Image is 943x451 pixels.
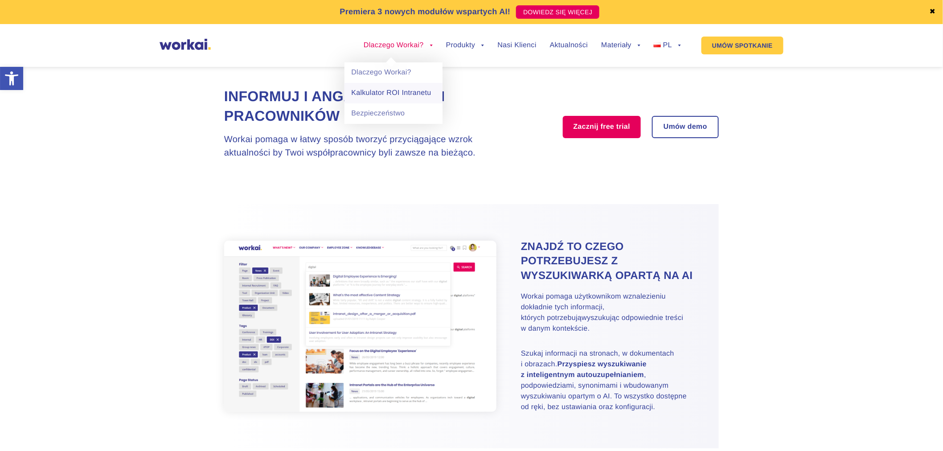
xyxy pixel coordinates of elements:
[4,374,245,447] iframe: Popup CTA
[521,240,697,283] h2: Znajdź to czego potrzebujesz z wyszukiwarką opartą na AI
[344,62,443,83] a: Dlaczego Workai?
[550,42,588,49] a: Aktualności
[340,6,511,18] p: Premiera 3 nowych modułów wspartych AI!
[521,361,647,379] strong: Przyspiesz wyszukiwanie z inteligentnym autouzupełnianiem
[224,133,518,160] h3: Workai pomaga w łatwy sposób tworzyć przyciągające wzrok aktualności by Twoi współpracownicy byli...
[446,42,484,49] a: Produkty
[224,87,518,125] h2: Informuj i angażuj swoich pracowników
[701,37,783,54] a: UMÓW SPOTKANIE
[663,41,672,49] span: PL
[497,42,536,49] a: Nasi Klienci
[563,116,641,138] a: Zacznij free trial
[521,348,697,413] p: Szukaj informacji na stronach, w dokumentach i obrazach. , podpowiedziami, synonimami i wbudowany...
[653,117,718,137] a: Umów demo
[601,42,640,49] a: Materiały
[344,83,443,103] a: Kalkulator ROI Intranetu
[521,293,666,322] b: znalezieniu dokładnie tych informacji, których potrzebują
[521,291,697,334] p: Workai pomaga użytkownikom w wyszukując odpowiednie treści w danym kontekście.
[930,8,936,16] a: ✖
[516,5,599,19] a: DOWIEDZ SIĘ WIĘCEJ
[344,103,443,124] a: Bezpieczeństwo
[364,42,433,49] a: Dlaczego Workai?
